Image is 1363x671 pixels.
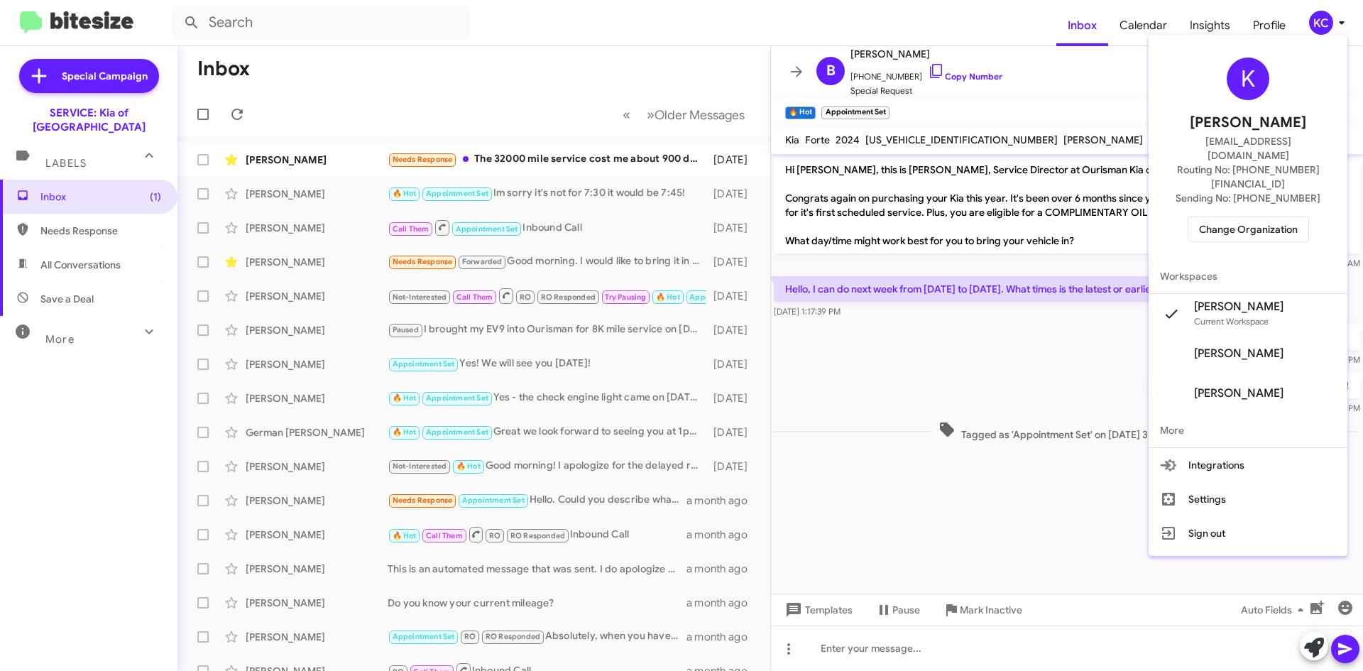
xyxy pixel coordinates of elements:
span: [PERSON_NAME] [1194,386,1283,400]
button: Integrations [1149,448,1347,482]
span: [PERSON_NAME] [1194,300,1283,314]
button: Sign out [1149,516,1347,550]
span: [EMAIL_ADDRESS][DOMAIN_NAME] [1166,134,1330,163]
span: Change Organization [1199,217,1298,241]
span: Routing No: [PHONE_NUMBER][FINANCIAL_ID] [1166,163,1330,191]
span: Current Workspace [1194,316,1269,327]
button: Change Organization [1188,217,1309,242]
span: More [1149,413,1347,447]
div: K [1227,58,1269,100]
span: [PERSON_NAME] [1194,347,1283,361]
button: Settings [1149,482,1347,516]
span: [PERSON_NAME] [1190,111,1306,134]
span: Sending No: [PHONE_NUMBER] [1176,191,1320,205]
span: Workspaces [1149,259,1347,293]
